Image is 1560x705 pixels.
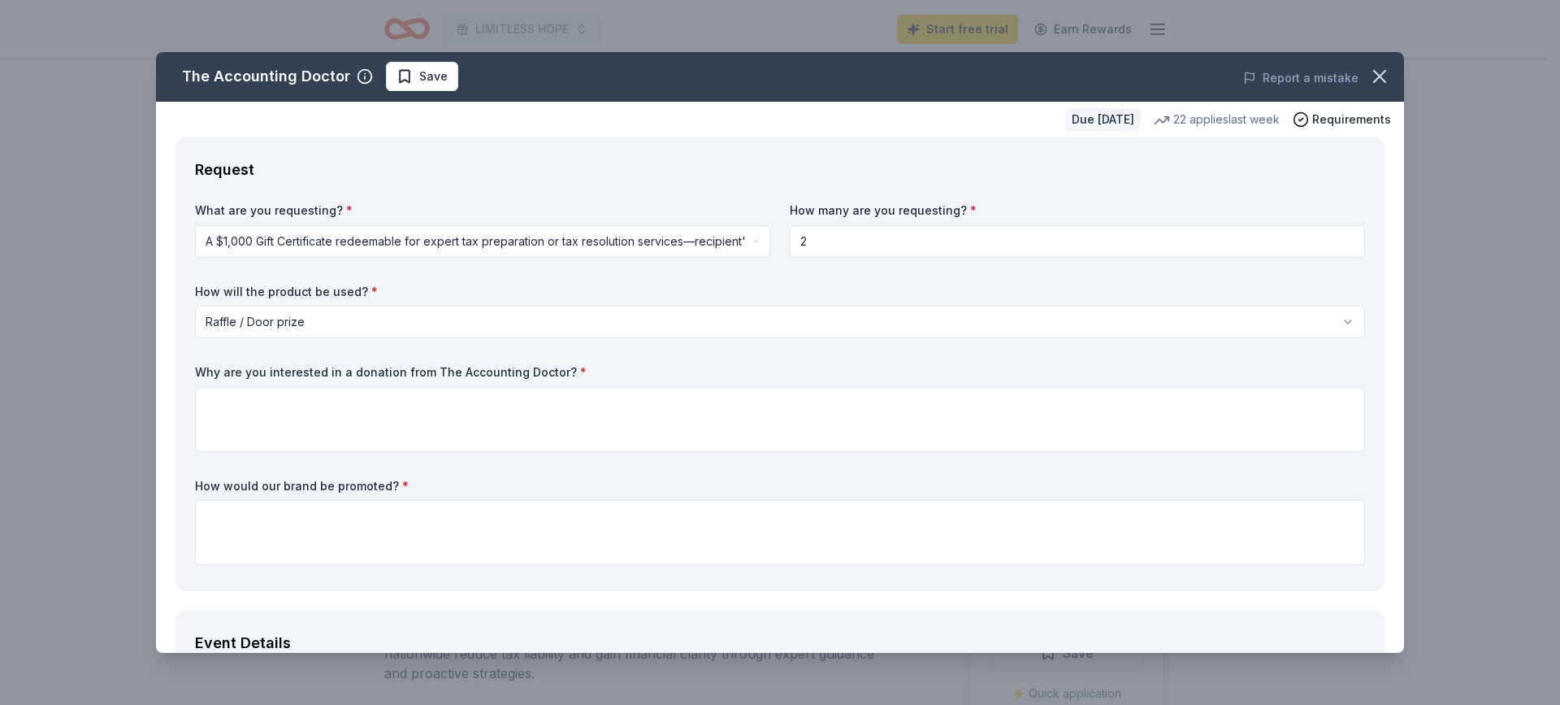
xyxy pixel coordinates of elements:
span: Requirements [1312,110,1391,129]
label: Why are you interested in a donation from The Accounting Doctor? [195,364,1365,381]
button: Report a mistake [1243,68,1358,88]
div: Due [DATE] [1065,108,1141,131]
label: How many are you requesting? [790,202,1365,219]
button: Save [386,62,458,91]
label: How would our brand be promoted? [195,478,1365,494]
div: 22 applies last week [1154,110,1280,129]
div: The Accounting Doctor [182,63,350,89]
label: How will the product be used? [195,284,1365,300]
span: Save [419,67,448,86]
div: Event Details [195,630,1365,656]
label: What are you requesting? [195,202,770,219]
button: Requirements [1293,110,1391,129]
div: Request [195,157,1365,183]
